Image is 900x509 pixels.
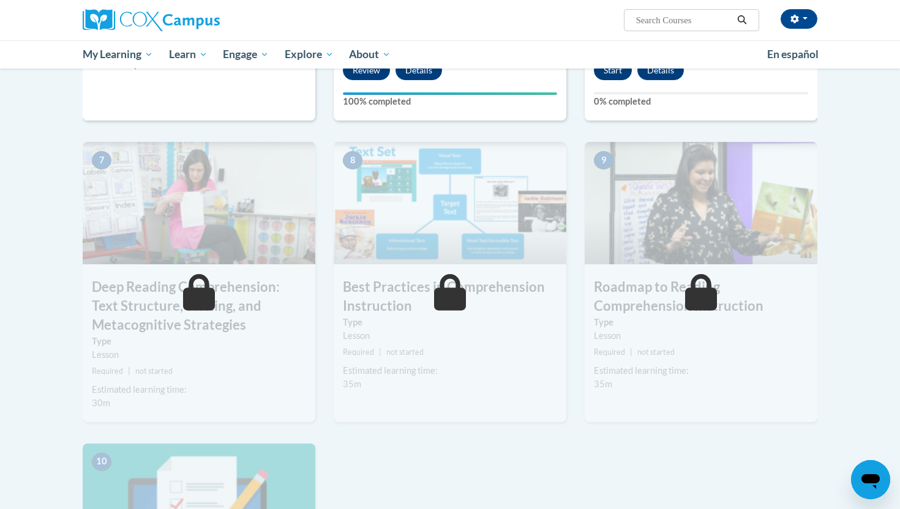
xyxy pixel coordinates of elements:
[585,278,817,316] h3: Roadmap to Reading Comprehension Instruction
[92,453,111,471] span: 10
[594,379,612,389] span: 35m
[635,13,733,28] input: Search Courses
[781,9,817,29] button: Account Settings
[285,47,334,62] span: Explore
[379,347,381,357] span: |
[83,278,315,334] h3: Deep Reading Comprehension: Text Structure, Writing, and Metacognitive Strategies
[343,95,557,108] label: 100% completed
[349,47,391,62] span: About
[277,40,342,69] a: Explore
[594,95,808,108] label: 0% completed
[83,9,220,31] img: Cox Campus
[83,9,315,31] a: Cox Campus
[343,151,362,169] span: 8
[169,47,208,62] span: Learn
[342,40,399,69] a: About
[851,460,890,499] iframe: Button to launch messaging window
[92,348,306,362] div: Lesson
[594,347,625,357] span: Required
[83,47,153,62] span: My Learning
[343,379,361,389] span: 35m
[594,316,808,329] label: Type
[637,347,675,357] span: not started
[161,40,216,69] a: Learn
[386,347,424,357] span: not started
[343,316,557,329] label: Type
[83,142,315,264] img: Course Image
[128,366,130,376] span: |
[92,366,123,376] span: Required
[343,364,557,377] div: Estimated learning time:
[92,335,306,348] label: Type
[343,347,374,357] span: Required
[215,40,277,69] a: Engage
[396,61,442,80] button: Details
[733,13,751,28] button: Search
[334,278,566,316] h3: Best Practices in Comprehension Instruction
[343,92,557,95] div: Your progress
[92,398,110,408] span: 30m
[135,366,173,376] span: not started
[594,364,808,377] div: Estimated learning time:
[759,42,827,67] a: En español
[92,383,306,396] div: Estimated learning time:
[630,347,632,357] span: |
[594,151,613,169] span: 9
[767,48,819,61] span: En español
[637,61,684,80] button: Details
[223,47,269,62] span: Engage
[343,329,557,343] div: Lesson
[343,61,390,80] button: Review
[594,61,632,80] button: Start
[75,40,161,69] a: My Learning
[92,151,111,169] span: 7
[594,329,808,343] div: Lesson
[64,40,836,69] div: Main menu
[334,142,566,264] img: Course Image
[585,142,817,264] img: Course Image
